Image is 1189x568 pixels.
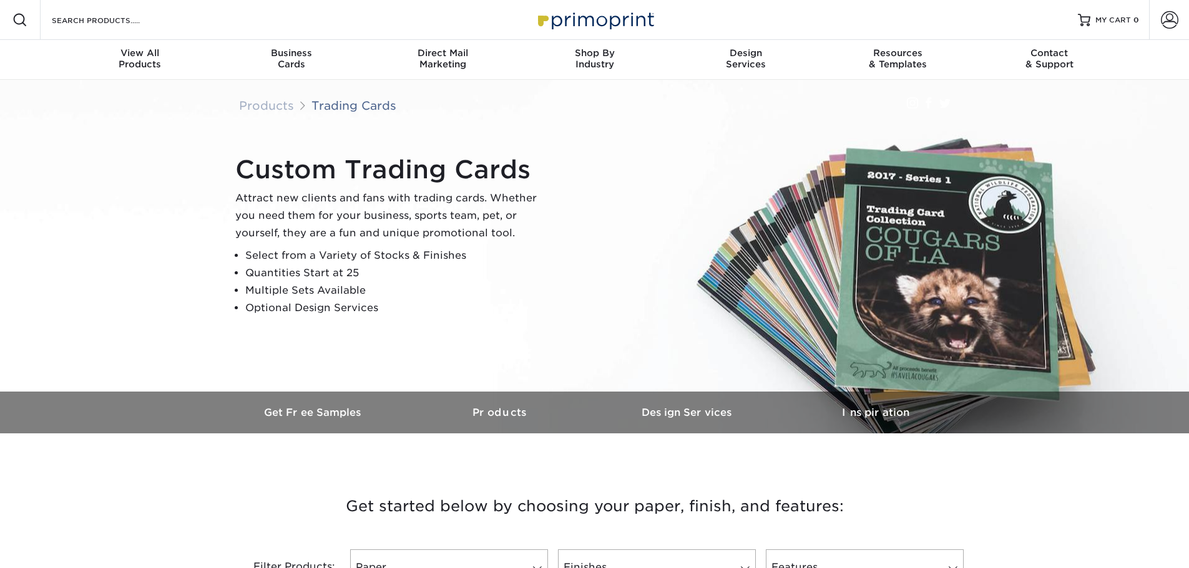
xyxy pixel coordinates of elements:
[519,47,670,59] span: Shop By
[235,155,547,185] h1: Custom Trading Cards
[245,282,547,299] li: Multiple Sets Available
[215,40,367,80] a: BusinessCards
[532,6,657,33] img: Primoprint
[311,99,396,112] a: Trading Cards
[220,407,408,418] h3: Get Free Samples
[64,47,216,59] span: View All
[245,299,547,317] li: Optional Design Services
[822,40,974,80] a: Resources& Templates
[974,47,1125,59] span: Contact
[822,47,974,70] div: & Templates
[670,47,822,70] div: Services
[51,12,172,27] input: SEARCH PRODUCTS.....
[408,392,595,433] a: Products
[1095,15,1131,26] span: MY CART
[367,47,519,70] div: Marketing
[245,264,547,282] li: Quantities Start at 25
[822,47,974,59] span: Resources
[408,407,595,418] h3: Products
[367,40,519,80] a: Direct MailMarketing
[519,47,670,70] div: Industry
[670,47,822,59] span: Design
[519,40,670,80] a: Shop ByIndustry
[64,40,216,80] a: View AllProducts
[1133,16,1139,24] span: 0
[974,47,1125,70] div: & Support
[215,47,367,70] div: Cards
[64,47,216,70] div: Products
[235,190,547,242] p: Attract new clients and fans with trading cards. Whether you need them for your business, sports ...
[782,407,969,418] h3: Inspiration
[230,478,960,534] h3: Get started below by choosing your paper, finish, and features:
[595,392,782,433] a: Design Services
[974,40,1125,80] a: Contact& Support
[367,47,519,59] span: Direct Mail
[239,99,294,112] a: Products
[245,247,547,264] li: Select from a Variety of Stocks & Finishes
[215,47,367,59] span: Business
[670,40,822,80] a: DesignServices
[782,392,969,433] a: Inspiration
[595,407,782,418] h3: Design Services
[220,392,408,433] a: Get Free Samples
